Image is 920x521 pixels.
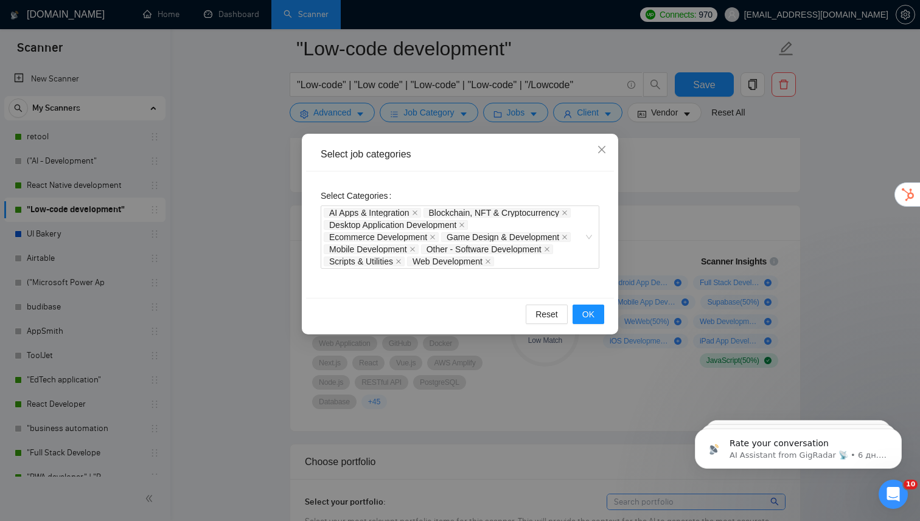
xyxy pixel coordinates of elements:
[573,305,604,324] button: OK
[447,233,559,241] span: Game Design & Development
[407,257,494,266] span: Web Development
[585,134,618,167] button: Close
[329,233,427,241] span: Ecommerce Development
[427,245,542,254] span: Other - Software Development
[535,308,558,321] span: Reset
[904,480,918,489] span: 10
[321,148,599,161] div: Select job categories
[409,246,416,252] span: close
[423,208,571,218] span: Blockchain, NFT & Cryptocurrency
[429,209,559,217] span: Blockchain, NFT & Cryptocurrency
[324,244,419,254] span: Mobile Development
[324,232,439,242] span: Ecommerce Development
[324,220,468,230] span: Desktop Application Development
[396,258,402,264] span: close
[485,258,491,264] span: close
[526,305,568,324] button: Reset
[430,234,436,240] span: close
[329,209,409,217] span: AI Apps & Integration
[421,244,553,254] span: Other - Software Development
[562,234,568,240] span: close
[879,480,908,509] iframe: Intercom live chat
[582,308,594,321] span: OK
[459,222,465,228] span: close
[544,246,550,252] span: close
[329,257,393,266] span: Scripts & Utilities
[329,221,456,229] span: Desktop Application Development
[562,210,568,216] span: close
[413,257,483,266] span: Web Development
[412,210,418,216] span: close
[597,145,607,154] span: close
[441,232,571,242] span: Game Design & Development
[324,257,405,266] span: Scripts & Utilities
[329,245,407,254] span: Mobile Development
[324,208,421,218] span: AI Apps & Integration
[677,403,920,488] iframe: Intercom notifications повідомлення
[321,186,396,205] label: Select Categories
